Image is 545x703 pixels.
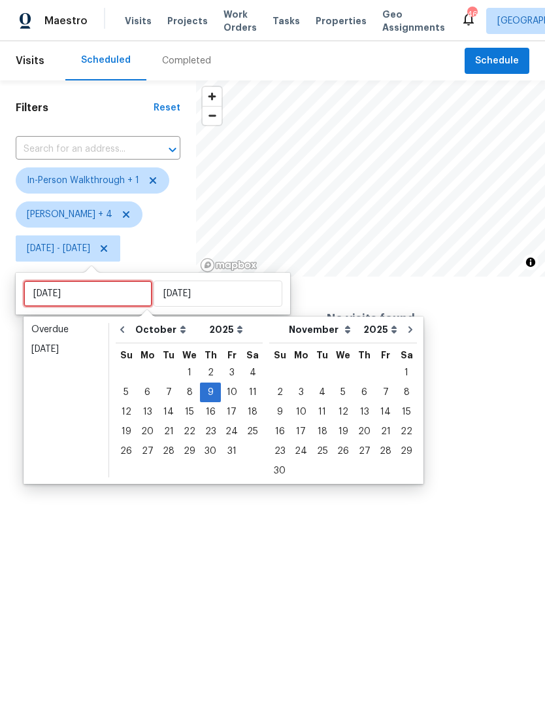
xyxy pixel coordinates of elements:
[200,422,221,441] div: Thu Oct 23 2025
[200,383,221,402] div: Thu Oct 09 2025
[290,441,312,461] div: Mon Nov 24 2025
[154,101,180,114] div: Reset
[242,403,263,421] div: 18
[290,383,312,402] div: 3
[375,383,396,402] div: Fri Nov 07 2025
[375,403,396,421] div: 14
[179,363,200,383] div: Wed Oct 01 2025
[401,351,413,360] abbr: Saturday
[221,383,242,402] div: 10
[246,351,259,360] abbr: Saturday
[158,402,179,422] div: Tue Oct 14 2025
[158,442,179,460] div: 28
[221,442,242,460] div: 31
[312,442,333,460] div: 25
[27,242,90,255] span: [DATE] - [DATE]
[200,363,221,383] div: Thu Oct 02 2025
[354,441,375,461] div: Thu Nov 27 2025
[200,441,221,461] div: Thu Oct 30 2025
[375,422,396,441] div: 21
[203,106,222,125] button: Zoom out
[16,139,144,160] input: Search for an address...
[179,383,200,402] div: Wed Oct 08 2025
[312,402,333,422] div: Tue Nov 11 2025
[467,8,476,21] div: 46
[158,422,179,441] div: 21
[312,383,333,402] div: Tue Nov 04 2025
[137,403,158,421] div: 13
[120,351,133,360] abbr: Sunday
[312,422,333,441] div: 18
[354,442,375,460] div: 27
[396,422,417,441] div: 22
[223,8,257,34] span: Work Orders
[242,422,263,441] div: 25
[312,441,333,461] div: Tue Nov 25 2025
[179,402,200,422] div: Wed Oct 15 2025
[274,351,286,360] abbr: Sunday
[294,351,308,360] abbr: Monday
[396,442,417,460] div: 29
[116,441,137,461] div: Sun Oct 26 2025
[116,402,137,422] div: Sun Oct 12 2025
[116,403,137,421] div: 12
[290,403,312,421] div: 10
[163,351,174,360] abbr: Tuesday
[242,383,263,402] div: 11
[200,258,257,273] a: Mapbox homepage
[116,422,137,441] div: Sun Oct 19 2025
[27,320,105,477] ul: Date picker shortcuts
[269,383,290,402] div: Sun Nov 02 2025
[333,403,354,421] div: 12
[269,441,290,461] div: Sun Nov 23 2025
[16,101,154,114] h1: Filters
[167,14,208,27] span: Projects
[333,442,354,460] div: 26
[24,281,152,307] input: Sat, Jan 01
[179,383,200,402] div: 8
[137,402,158,422] div: Mon Oct 13 2025
[112,317,132,343] button: Go to previous month
[272,16,300,26] span: Tasks
[137,442,158,460] div: 27
[354,402,375,422] div: Thu Nov 13 2025
[333,422,354,441] div: Wed Nov 19 2025
[27,208,112,221] span: [PERSON_NAME] + 4
[358,351,371,360] abbr: Thursday
[205,351,217,360] abbr: Thursday
[158,383,179,402] div: Tue Oct 07 2025
[333,383,354,402] div: Wed Nov 05 2025
[269,422,290,441] div: 16
[396,383,417,402] div: Sat Nov 08 2025
[137,422,158,441] div: Mon Oct 20 2025
[242,422,263,441] div: Sat Oct 25 2025
[116,422,137,441] div: 19
[158,441,179,461] div: Tue Oct 28 2025
[316,351,328,360] abbr: Tuesday
[401,317,420,343] button: Go to next month
[269,383,290,402] div: 2
[132,320,206,339] select: Month
[242,402,263,422] div: Sat Oct 18 2025
[200,402,221,422] div: Thu Oct 16 2025
[354,403,375,421] div: 13
[396,402,417,422] div: Sat Nov 15 2025
[242,383,263,402] div: Sat Oct 11 2025
[327,312,415,325] h4: No visits found
[200,422,221,441] div: 23
[221,402,242,422] div: Fri Oct 17 2025
[221,364,242,382] div: 3
[125,14,152,27] span: Visits
[269,422,290,441] div: Sun Nov 16 2025
[381,351,390,360] abbr: Friday
[269,461,290,481] div: Sun Nov 30 2025
[316,14,367,27] span: Properties
[382,8,445,34] span: Geo Assignments
[200,383,221,402] div: 9
[182,351,197,360] abbr: Wednesday
[227,351,237,360] abbr: Friday
[354,422,375,441] div: Thu Nov 20 2025
[242,363,263,383] div: Sat Oct 04 2025
[333,422,354,441] div: 19
[200,442,221,460] div: 30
